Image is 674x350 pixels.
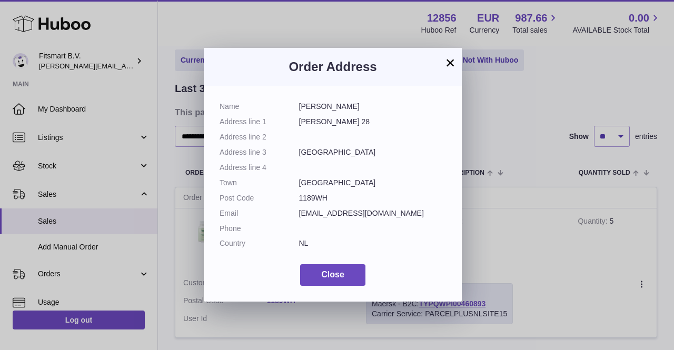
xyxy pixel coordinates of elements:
dt: Name [220,102,299,112]
h3: Order Address [220,58,446,75]
dt: Address line 3 [220,147,299,157]
dt: Address line 4 [220,163,299,173]
dt: Post Code [220,193,299,203]
dt: Address line 1 [220,117,299,127]
dd: [GEOGRAPHIC_DATA] [299,178,447,188]
button: Close [300,264,365,286]
dt: Country [220,238,299,248]
dd: [EMAIL_ADDRESS][DOMAIN_NAME] [299,208,447,218]
dt: Phone [220,224,299,234]
dd: 1189WH [299,193,447,203]
dd: [PERSON_NAME] [299,102,447,112]
button: × [444,56,457,69]
dt: Email [220,208,299,218]
dt: Address line 2 [220,132,299,142]
dd: [GEOGRAPHIC_DATA] [299,147,447,157]
dd: NL [299,238,447,248]
dd: [PERSON_NAME] 28 [299,117,447,127]
dt: Town [220,178,299,188]
span: Close [321,270,344,279]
